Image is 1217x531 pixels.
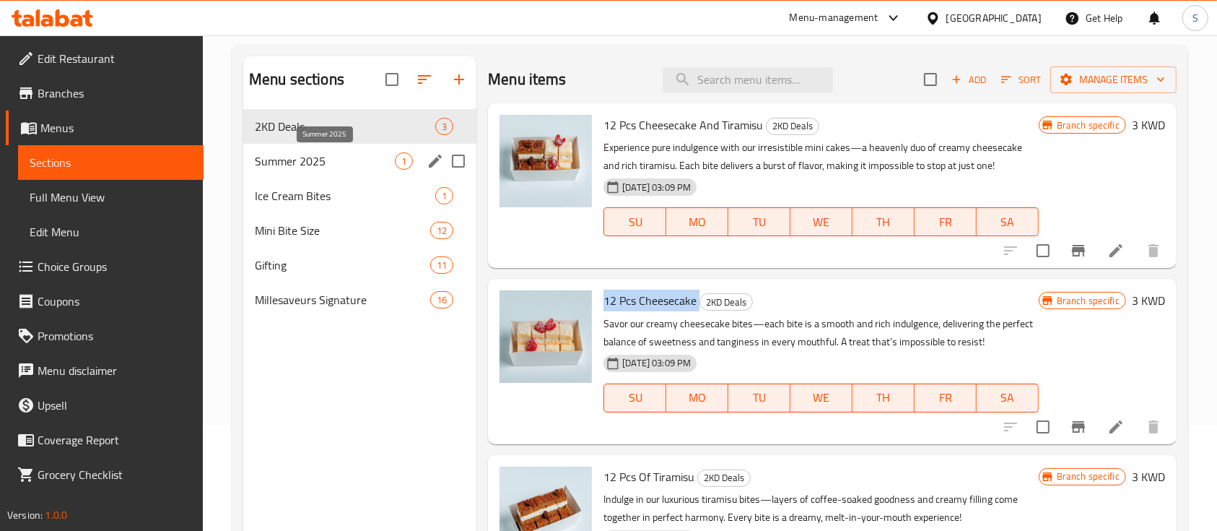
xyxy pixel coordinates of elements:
a: Sections [18,145,204,180]
p: Experience pure indulgence with our irresistible mini cakes—a heavenly duo of creamy cheesecake a... [603,139,1038,175]
a: Promotions [6,319,204,353]
span: Choice Groups [38,258,192,275]
span: TU [734,387,785,408]
p: Indulge in our luxurious tiramisu bites—layers of coffee-soaked goodness and creamy filling come ... [603,491,1038,527]
span: FR [920,212,971,233]
span: SU [610,387,660,408]
span: Promotions [38,327,192,345]
div: Ice Cream Bites [255,187,435,204]
span: 16 [431,293,453,307]
div: items [430,291,453,308]
a: Edit menu item [1107,418,1125,436]
p: Savor our creamy cheesecake bites—each bite is a smooth and rich indulgence, delivering the perfe... [603,315,1038,351]
span: 1.0.0 [45,506,67,524]
div: items [435,187,453,204]
input: search [663,67,833,92]
span: 2KD Deals [255,118,435,135]
button: Branch-specific-item [1061,410,1096,444]
div: Ice Cream Bites1 [243,178,476,213]
span: WE [796,212,847,233]
div: Millesaveurs Signature16 [243,282,476,317]
span: 12 Pcs Cheesecake [603,290,697,311]
span: 12 Pcs Of Tiramisu [603,466,694,488]
span: 11 [431,259,453,272]
span: Summer 2025 [255,152,395,170]
h6: 3 KWD [1132,290,1165,311]
span: SA [982,212,1033,233]
a: Branches [6,76,204,111]
a: Choice Groups [6,249,204,284]
span: Select to update [1028,236,1058,266]
span: 2KD Deals [698,470,750,486]
span: 12 Pcs Cheesecake And Tiramisu [603,114,763,136]
button: SA [977,207,1039,236]
span: SA [982,387,1033,408]
button: delete [1136,410,1171,444]
span: Menus [40,119,192,137]
span: Gifting [255,256,430,274]
a: Edit Restaurant [6,41,204,76]
a: Menus [6,111,204,145]
div: Mini Bite Size12 [243,213,476,248]
span: Mini Bite Size [255,222,430,239]
button: delete [1136,233,1171,268]
span: [DATE] 03:09 PM [616,356,697,370]
a: Coupons [6,284,204,319]
div: 2KD Deals3 [243,109,476,144]
img: 12 Pcs Cheesecake And Tiramisu [500,115,592,207]
span: Version: [7,506,43,524]
button: TU [728,207,790,236]
button: FR [915,384,977,413]
span: Grocery Checklist [38,466,192,483]
span: FR [920,387,971,408]
span: Menu disclaimer [38,362,192,379]
a: Edit Menu [18,215,204,249]
a: Coverage Report [6,423,204,457]
h2: Menu items [488,69,567,90]
span: Branch specific [1051,294,1125,308]
h2: Menu sections [249,69,344,90]
button: MO [666,384,728,413]
button: MO [666,207,728,236]
span: Add [949,72,988,88]
span: WE [796,387,847,408]
span: 2KD Deals [700,294,752,311]
span: Upsell [38,397,192,414]
span: 12 [431,224,453,238]
button: SU [603,207,666,236]
button: Add [946,69,992,91]
span: S [1192,10,1198,26]
a: Full Menu View [18,180,204,215]
button: WE [790,207,852,236]
img: 12 Pcs Cheesecake [500,290,592,383]
div: Menu-management [790,9,878,27]
span: Sort [1001,72,1041,88]
button: Sort [998,69,1044,91]
button: edit [424,150,446,172]
span: Sort items [992,69,1050,91]
span: Coupons [38,293,192,310]
a: Grocery Checklist [6,457,204,492]
button: Manage items [1050,66,1177,93]
span: Select to update [1028,412,1058,442]
div: Summer 20251edit [243,144,476,178]
span: 3 [436,120,453,134]
h6: 3 KWD [1132,115,1165,135]
div: items [430,222,453,239]
a: Menu disclaimer [6,353,204,388]
nav: Menu sections [243,103,476,323]
button: TU [728,384,790,413]
span: [DATE] 03:09 PM [616,181,697,194]
span: Edit Menu [30,223,192,241]
span: Add item [946,69,992,91]
span: Manage items [1062,71,1165,89]
span: Select all sections [377,64,407,95]
span: Edit Restaurant [38,50,192,67]
span: SU [610,212,660,233]
span: Branches [38,85,192,102]
h6: 3 KWD [1132,467,1165,487]
span: 1 [396,155,412,168]
span: 2KD Deals [767,118,819,134]
span: MO [672,212,723,233]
